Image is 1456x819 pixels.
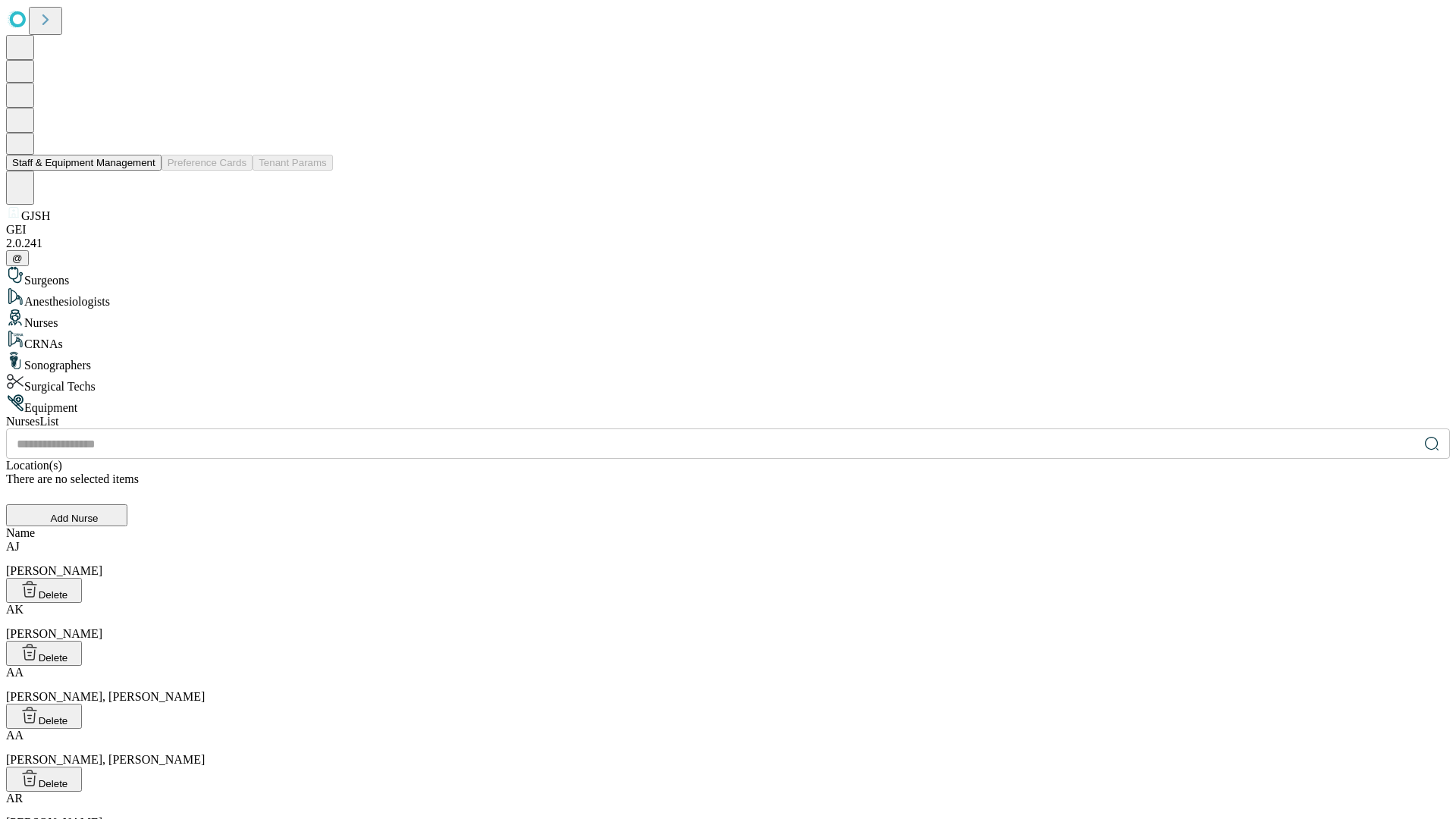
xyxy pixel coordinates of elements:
[253,155,333,171] button: Tenant Params
[51,513,99,524] span: Add Nurse
[6,250,29,266] button: @
[6,330,1450,351] div: CRNAs
[12,253,23,264] span: @
[6,729,24,742] span: AA
[6,729,1450,767] div: [PERSON_NAME], [PERSON_NAME]
[6,459,62,472] span: Location(s)
[6,504,127,526] button: Add Nurse
[6,641,82,666] button: Delete
[6,394,1450,415] div: Equipment
[6,472,1450,486] div: There are no selected items
[162,155,253,171] button: Preference Cards
[6,704,82,729] button: Delete
[6,266,1450,287] div: Surgeons
[39,589,68,601] span: Delete
[6,237,1450,250] div: 2.0.241
[6,603,24,616] span: AK
[6,792,23,805] span: AR
[6,287,1450,309] div: Anesthesiologists
[6,351,1450,372] div: Sonographers
[6,666,24,679] span: AA
[39,652,68,664] span: Delete
[6,372,1450,394] div: Surgical Techs
[6,155,162,171] button: Staff & Equipment Management
[6,578,82,603] button: Delete
[6,309,1450,330] div: Nurses
[6,767,82,792] button: Delete
[39,715,68,726] span: Delete
[6,666,1450,704] div: [PERSON_NAME], [PERSON_NAME]
[6,603,1450,641] div: [PERSON_NAME]
[6,540,20,553] span: AJ
[6,415,1450,428] div: Nurses List
[6,540,1450,578] div: [PERSON_NAME]
[6,526,1450,540] div: Name
[6,223,1450,237] div: GEI
[39,778,68,789] span: Delete
[21,209,50,222] span: GJSH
